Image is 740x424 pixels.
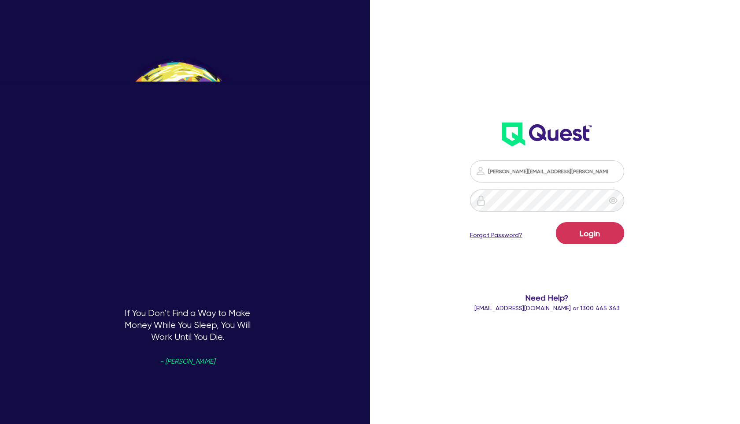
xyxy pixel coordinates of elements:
[475,166,486,176] img: icon-password
[474,305,620,312] span: or 1300 465 363
[609,196,618,205] span: eye
[160,358,215,365] span: - [PERSON_NAME]
[476,195,486,206] img: icon-password
[470,231,522,240] a: Forgot Password?
[556,222,624,244] button: Login
[470,160,624,182] input: Email address
[450,292,644,304] span: Need Help?
[502,123,592,146] img: wH2k97JdezQIQAAAABJRU5ErkJggg==
[474,305,571,312] a: [EMAIL_ADDRESS][DOMAIN_NAME]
